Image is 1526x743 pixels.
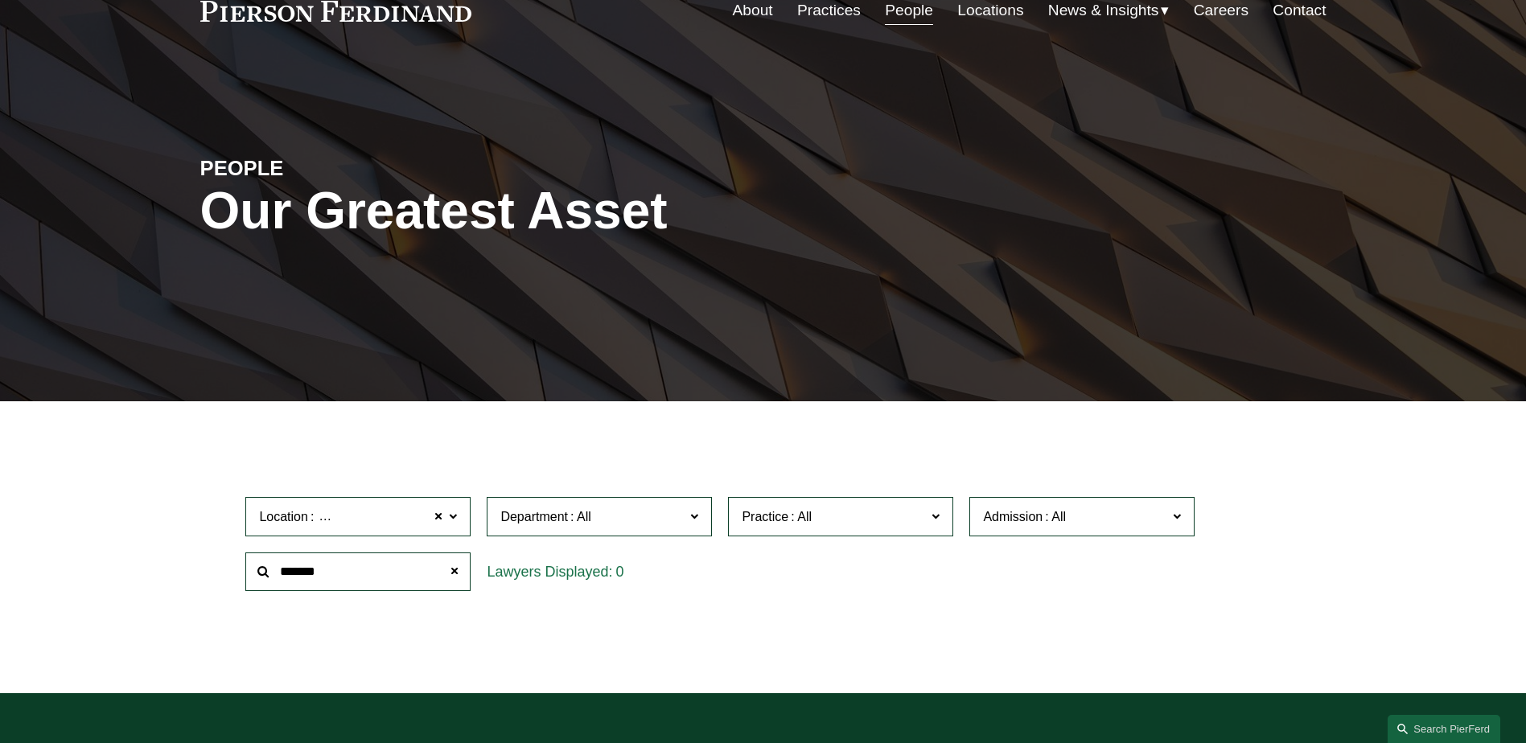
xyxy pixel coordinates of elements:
[316,507,450,527] span: [GEOGRAPHIC_DATA]
[200,182,951,240] h1: Our Greatest Asset
[615,564,623,580] span: 0
[259,510,308,523] span: Location
[500,510,568,523] span: Department
[1388,715,1500,743] a: Search this site
[742,510,788,523] span: Practice
[983,510,1043,523] span: Admission
[200,155,482,181] h4: PEOPLE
